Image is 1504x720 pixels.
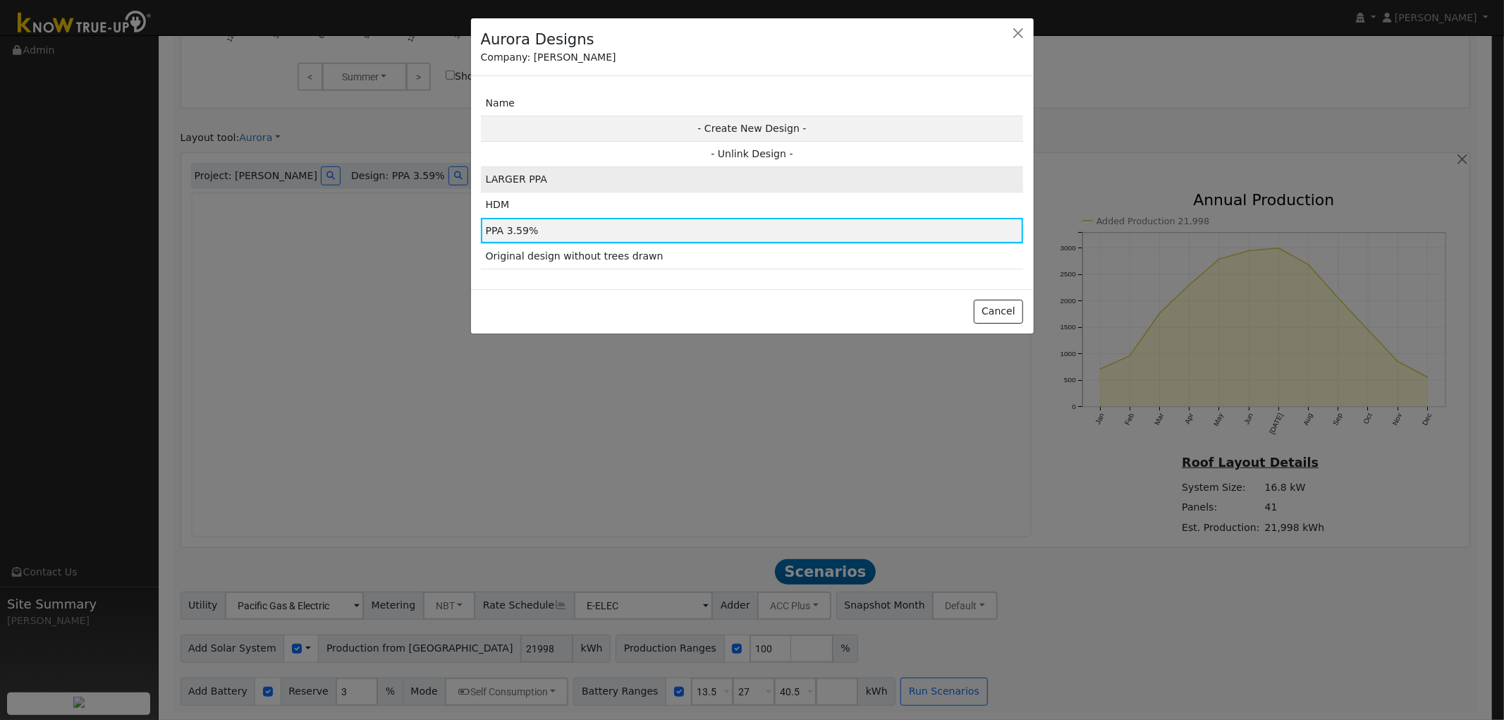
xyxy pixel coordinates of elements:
h4: Aurora Designs [481,28,594,51]
td: Original design without trees drawn [481,243,1024,269]
div: Company: [PERSON_NAME] [481,50,1024,65]
td: HDM [481,193,1024,218]
td: PPA 3.59% [481,218,1024,243]
td: - Create New Design - [481,116,1024,141]
td: - Unlink Design - [481,142,1024,167]
td: Name [481,91,1024,116]
button: Cancel [974,300,1024,324]
td: LARGER PPA [481,167,1024,193]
